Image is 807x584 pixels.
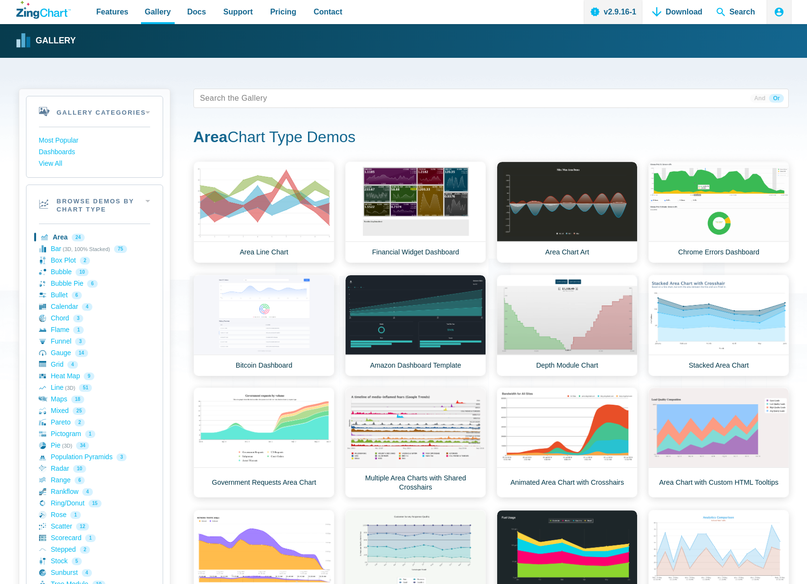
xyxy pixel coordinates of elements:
span: Docs [187,5,206,18]
a: Area Chart Art [497,161,638,263]
a: Gallery [16,34,76,48]
span: Contact [314,5,343,18]
h2: Gallery Categories [26,96,163,127]
a: Depth Module Chart [497,275,638,376]
h2: Browse Demos By Chart Type [26,185,163,224]
a: View All [39,158,150,170]
strong: Area [193,128,228,146]
span: Pricing [270,5,296,18]
a: Area Line Chart [193,161,334,263]
a: Stacked Area Chart [648,275,789,376]
a: Chrome Errors Dashboard [648,161,789,263]
a: Financial Widget Dashboard [345,161,486,263]
span: Or [769,94,783,103]
a: Animated Area Chart with Crosshairs [497,387,638,498]
a: Bitcoin Dashboard [193,275,334,376]
a: Government Requests Area Chart [193,387,334,498]
span: Gallery [145,5,171,18]
a: ZingChart Logo. Click to return to the homepage [16,1,71,19]
span: And [750,94,769,103]
a: Amazon Dashboard Template [345,275,486,376]
a: Most Popular [39,135,150,146]
a: Dashboards [39,146,150,158]
strong: Gallery [36,37,76,45]
h1: Chart Type Demos [193,127,789,149]
a: Multiple Area Charts with Shared Crosshairs [345,387,486,498]
span: Features [96,5,128,18]
span: Support [223,5,253,18]
a: Area Chart with Custom HTML Tooltips [648,387,789,498]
